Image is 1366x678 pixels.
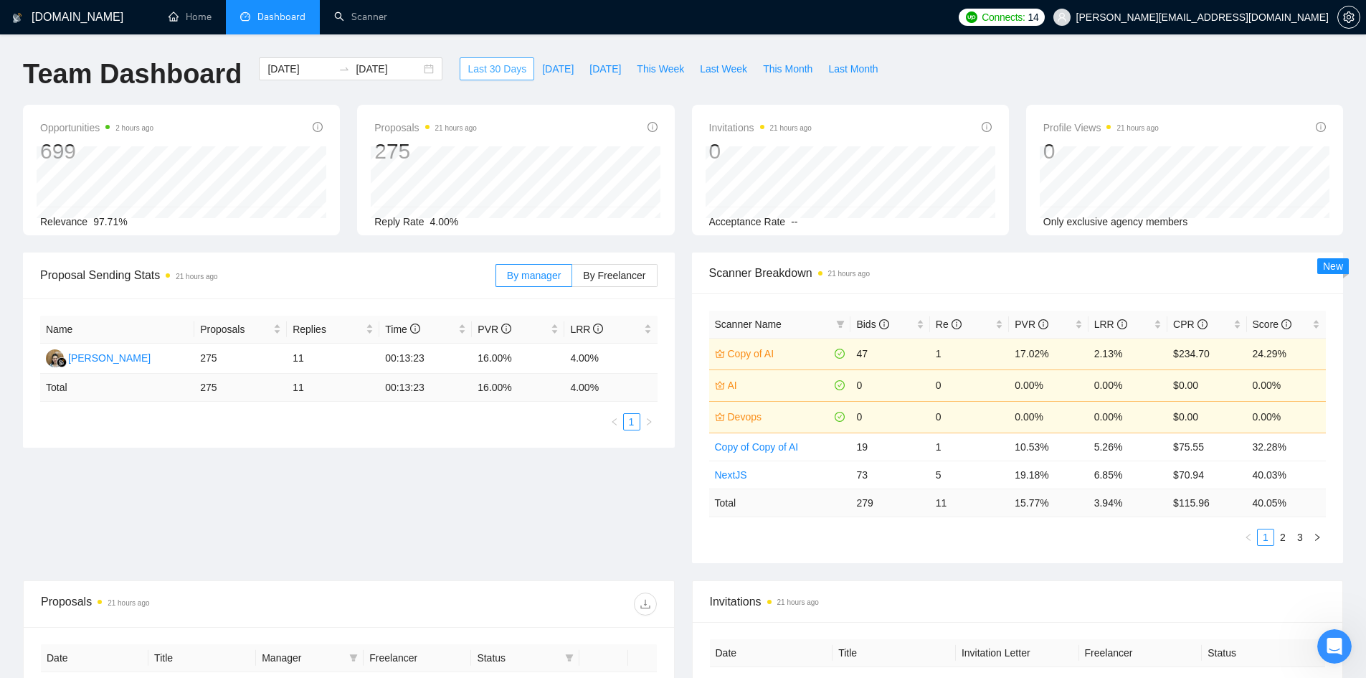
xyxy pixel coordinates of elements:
[23,314,224,342] div: Please, give me a couple of minutes to check your request more precisely 💻
[287,374,379,402] td: 11
[709,119,812,136] span: Invitations
[1247,433,1326,461] td: 32.28%
[379,374,472,402] td: 00:13:23
[1337,11,1360,23] a: setting
[240,11,250,22] span: dashboard
[44,210,275,245] a: More in the Help Center
[115,124,153,132] time: 2 hours ago
[835,349,845,359] span: check-circle
[833,314,848,335] span: filter
[11,291,275,352] div: Dima says…
[12,6,22,29] img: logo
[11,216,34,239] img: Profile image for AI Assistant from GigRadar 📡
[635,598,656,610] span: download
[287,316,379,344] th: Replies
[385,324,419,335] span: Time
[257,11,305,23] span: Dashboard
[40,119,153,136] span: Opportunities
[262,650,343,666] span: Manager
[709,216,786,227] span: Acceptance Rate
[472,374,564,402] td: 16.00 %
[606,413,623,430] li: Previous Page
[45,470,57,481] button: Gif picker
[982,9,1025,25] span: Connects:
[930,433,1009,461] td: 1
[1240,529,1257,546] button: left
[606,413,623,430] button: left
[364,644,471,672] th: Freelancer
[477,650,559,666] span: Status
[1167,401,1246,433] td: $0.00
[1337,6,1360,29] button: setting
[1202,639,1325,667] th: Status
[715,380,725,390] span: crown
[1015,319,1048,330] span: PVR
[63,389,121,400] a: Help center
[1275,529,1291,545] a: 2
[1009,433,1088,461] td: 10.53%
[89,260,216,273] div: joined the conversation
[252,6,278,32] div: Close
[68,470,80,481] button: Upload attachment
[1088,401,1167,433] td: 0.00%
[623,413,640,430] li: 1
[728,409,833,425] a: Devops
[11,35,275,258] div: AI Assistant from GigRadar 📡 says…
[334,11,387,23] a: searchScanner
[1274,529,1291,546] li: 2
[777,598,819,606] time: 21 hours ago
[349,654,358,662] span: filter
[374,138,477,165] div: 275
[856,319,888,330] span: Bids
[833,639,956,667] th: Title
[1088,369,1167,401] td: 0.00%
[346,647,361,669] span: filter
[1088,338,1167,369] td: 2.13%
[930,489,1009,517] td: 11
[70,7,98,18] h1: Dima
[11,291,235,350] div: Hey there! Dima is here to help you 🤓Please, give me a couple of minutes to check your request mo...
[44,157,275,210] div: ✅ How To: Connect your agency to [DOMAIN_NAME]
[624,414,640,430] a: 1
[1313,533,1322,542] span: right
[1167,489,1246,517] td: $ 115.96
[1117,319,1127,329] span: info-circle
[23,360,224,458] div: Here it is: Also, feel free to check other articles: If there’s anything else I can assist you wi...
[1291,529,1309,546] li: 3
[1043,216,1188,227] span: Only exclusive agency members
[820,57,886,80] button: Last Month
[267,61,333,77] input: Start date
[645,418,653,426] span: right
[534,57,582,80] button: [DATE]
[640,413,658,430] button: right
[148,644,256,672] th: Title
[850,461,929,489] td: 73
[763,61,812,77] span: This Month
[564,374,657,402] td: 4.00 %
[1088,433,1167,461] td: 5.26%
[1309,529,1326,546] button: right
[1247,489,1326,517] td: 40.05 %
[59,170,242,197] strong: ✅ How To: Connect your agency to [DOMAIN_NAME]
[562,647,577,669] span: filter
[709,264,1327,282] span: Scanner Breakdown
[46,352,151,363] a: ES[PERSON_NAME]
[755,57,820,80] button: This Month
[648,122,658,132] span: info-circle
[1247,401,1326,433] td: 0.00%
[1173,319,1207,330] span: CPR
[246,464,269,487] button: Send a message…
[1167,369,1246,401] td: $0.00
[57,357,67,367] img: gigradar-bm.png
[1009,461,1088,489] td: 19.18%
[692,57,755,80] button: Last Week
[715,441,799,453] a: Copy of Copy of AI
[1281,319,1291,329] span: info-circle
[640,413,658,430] li: Next Page
[637,61,684,77] span: This Week
[89,262,114,272] b: Dima
[70,260,85,274] img: Profile image for Dima
[835,412,845,422] span: check-circle
[22,470,34,481] button: Emoji picker
[709,138,812,165] div: 0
